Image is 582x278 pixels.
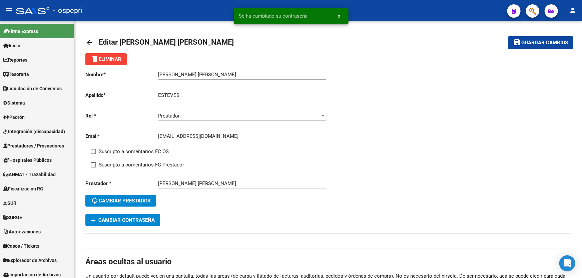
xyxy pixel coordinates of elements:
[239,13,308,19] span: Se ha cambiado su contraseña
[91,196,99,204] mat-icon: autorenew
[85,71,158,78] p: Nombre
[5,6,13,14] mat-icon: menu
[91,217,155,223] span: Cambiar Contraseña
[85,256,571,267] h1: Áreas ocultas al usuario
[3,114,25,121] span: Padrón
[91,55,99,63] mat-icon: delete
[3,185,43,192] span: Fiscalización RG
[3,42,20,49] span: Inicio
[91,56,121,62] span: Eliminar
[3,71,29,78] span: Tesorería
[3,85,62,92] span: Liquidación de Convenios
[85,39,93,47] mat-icon: arrow_back
[53,3,82,18] span: - ospepri
[521,40,568,46] span: Guardar cambios
[569,6,577,14] mat-icon: person
[3,99,25,107] span: Sistema
[508,36,573,49] button: Guardar cambios
[99,38,234,46] span: Editar [PERSON_NAME] [PERSON_NAME]
[3,128,65,135] span: Integración (discapacidad)
[3,171,56,178] span: ANMAT - Trazabilidad
[3,28,38,35] span: Firma Express
[3,228,41,235] span: Autorizaciones
[158,113,180,119] span: Prestador
[85,214,160,226] button: Cambiar Contraseña
[3,142,64,149] span: Prestadores / Proveedores
[3,56,27,64] span: Reportes
[89,216,97,224] mat-icon: add
[3,199,16,207] span: SUR
[559,255,575,271] div: Open Intercom Messenger
[3,242,39,250] span: Casos / Tickets
[513,38,521,46] mat-icon: save
[3,214,22,221] span: SURGE
[91,198,151,204] span: Cambiar prestador
[3,156,52,164] span: Hospitales Públicos
[99,161,184,169] span: Suscripto a comentarios FC Prestador
[338,13,341,19] span: x
[85,92,158,99] p: Apellido
[85,133,158,140] p: Email
[85,195,156,207] button: Cambiar prestador
[3,257,57,264] span: Explorador de Archivos
[85,112,158,120] p: Rol *
[85,180,158,187] p: Prestador *
[99,147,169,155] span: Suscripto a comentarios FC OS
[85,53,127,65] button: Eliminar
[333,10,346,22] button: x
